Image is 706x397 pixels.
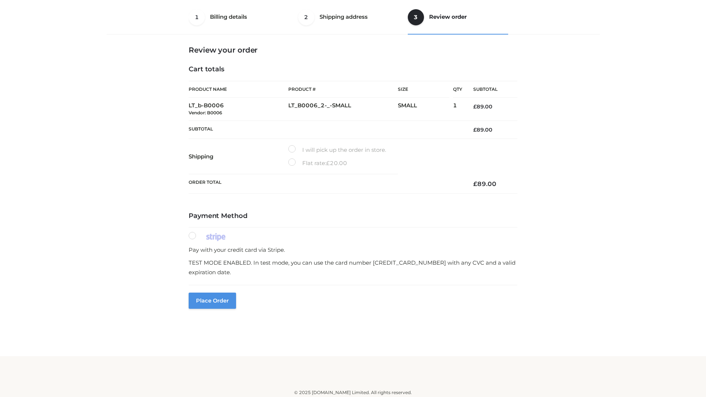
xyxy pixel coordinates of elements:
p: Pay with your credit card via Stripe. [189,245,517,255]
span: £ [473,103,477,110]
th: Product # [288,81,398,98]
span: £ [473,180,477,187]
th: Size [398,81,449,98]
td: 1 [453,98,462,121]
th: Order Total [189,174,462,194]
label: I will pick up the order in store. [288,145,386,155]
small: Vendor: B0006 [189,110,222,115]
bdi: 89.00 [473,103,492,110]
bdi: 89.00 [473,126,492,133]
th: Shipping [189,139,288,174]
span: £ [473,126,477,133]
td: LT_B0006_2-_-SMALL [288,98,398,121]
h3: Review your order [189,46,517,54]
button: Place order [189,293,236,309]
th: Subtotal [462,81,517,98]
td: LT_b-B0006 [189,98,288,121]
bdi: 20.00 [326,160,347,167]
h4: Cart totals [189,65,517,74]
th: Subtotal [189,121,462,139]
label: Flat rate: [288,158,347,168]
th: Qty [453,81,462,98]
div: © 2025 [DOMAIN_NAME] Limited. All rights reserved. [109,389,597,396]
span: £ [326,160,330,167]
p: TEST MODE ENABLED. In test mode, you can use the card number [CREDIT_CARD_NUMBER] with any CVC an... [189,258,517,277]
h4: Payment Method [189,212,517,220]
bdi: 89.00 [473,180,496,187]
th: Product Name [189,81,288,98]
td: SMALL [398,98,453,121]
